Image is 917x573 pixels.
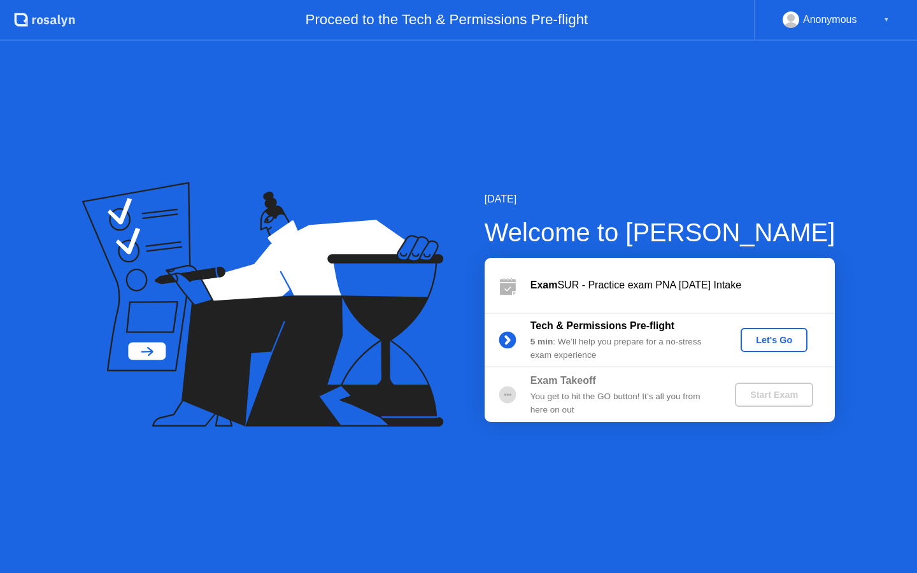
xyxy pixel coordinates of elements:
button: Start Exam [735,383,813,407]
b: Tech & Permissions Pre-flight [530,320,674,331]
div: You get to hit the GO button! It’s all you from here on out [530,390,714,416]
button: Let's Go [741,328,807,352]
div: Anonymous [803,11,857,28]
b: 5 min [530,337,553,346]
b: Exam Takeoff [530,375,596,386]
div: : We’ll help you prepare for a no-stress exam experience [530,336,714,362]
div: Welcome to [PERSON_NAME] [485,213,835,251]
div: Let's Go [746,335,802,345]
b: Exam [530,279,558,290]
div: [DATE] [485,192,835,207]
div: Start Exam [740,390,808,400]
div: SUR - Practice exam PNA [DATE] Intake [530,278,835,293]
div: ▼ [883,11,890,28]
